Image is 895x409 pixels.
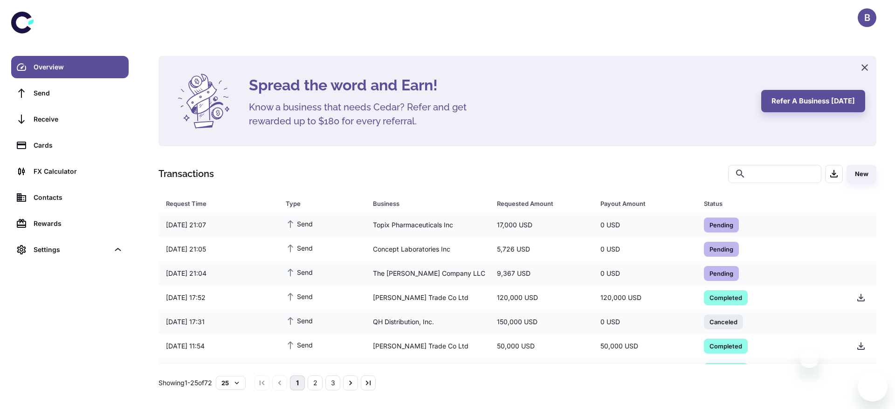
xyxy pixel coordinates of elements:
[847,165,876,183] button: New
[704,244,739,253] span: Pending
[286,340,313,350] span: Send
[497,197,589,210] span: Requested Amount
[249,74,750,96] h4: Spread the word and Earn!
[11,212,129,235] a: Rewards
[704,197,838,210] span: Status
[593,240,696,258] div: 0 USD
[249,100,482,128] h5: Know a business that needs Cedar? Refer and get rewarded up to $180 for every referral.
[286,291,313,301] span: Send
[489,265,593,282] div: 9,367 USD
[489,337,593,355] div: 50,000 USD
[858,372,888,402] iframe: Button to launch messaging window
[11,239,129,261] div: Settings
[365,265,489,282] div: The [PERSON_NAME] Company LLC
[286,197,349,210] div: Type
[158,265,278,282] div: [DATE] 21:04
[158,240,278,258] div: [DATE] 21:05
[704,317,743,326] span: Canceled
[286,197,361,210] span: Type
[343,375,358,390] button: Go to next page
[286,267,313,277] span: Send
[365,240,489,258] div: Concept Laboratories Inc
[704,268,739,278] span: Pending
[761,90,865,112] button: Refer a business [DATE]
[11,160,129,183] a: FX Calculator
[489,313,593,331] div: 150,000 USD
[286,243,313,253] span: Send
[489,361,593,379] div: 268,000 USD
[11,56,129,78] a: Overview
[489,216,593,234] div: 17,000 USD
[704,293,748,302] span: Completed
[34,62,123,72] div: Overview
[858,8,876,27] button: B
[704,220,739,229] span: Pending
[800,349,819,368] iframe: Close message
[593,289,696,307] div: 120,000 USD
[593,361,696,379] div: 268,000 USD
[593,216,696,234] div: 0 USD
[34,166,123,177] div: FX Calculator
[593,313,696,331] div: 0 USD
[34,88,123,98] div: Send
[11,186,129,209] a: Contacts
[253,375,377,390] nav: pagination navigation
[593,337,696,355] div: 50,000 USD
[11,108,129,130] a: Receive
[365,289,489,307] div: [PERSON_NAME] Trade Co Ltd
[11,134,129,157] a: Cards
[325,375,340,390] button: Go to page 3
[166,197,262,210] div: Request Time
[34,245,109,255] div: Settings
[158,313,278,331] div: [DATE] 17:31
[34,114,123,124] div: Receive
[600,197,693,210] span: Payout Amount
[290,375,305,390] button: page 1
[489,289,593,307] div: 120,000 USD
[158,167,214,181] h1: Transactions
[600,197,681,210] div: Payout Amount
[34,140,123,150] div: Cards
[158,337,278,355] div: [DATE] 11:54
[365,216,489,234] div: Topix Pharmaceuticals Inc
[34,192,123,203] div: Contacts
[158,361,278,379] div: [DATE] 11:40
[158,378,212,388] p: Showing 1-25 of 72
[216,376,246,390] button: 25
[11,82,129,104] a: Send
[361,375,376,390] button: Go to last page
[286,218,313,229] span: Send
[286,364,313,374] span: Send
[158,289,278,307] div: [DATE] 17:52
[704,197,826,210] div: Status
[593,265,696,282] div: 0 USD
[158,216,278,234] div: [DATE] 21:07
[704,341,748,350] span: Completed
[34,218,123,229] div: Rewards
[497,197,577,210] div: Requested Amount
[489,240,593,258] div: 5,726 USD
[365,313,489,331] div: QH Distribution, Inc.
[365,361,489,379] div: Concept Laboratories Inc
[365,337,489,355] div: [PERSON_NAME] Trade Co Ltd
[286,315,313,326] span: Send
[308,375,323,390] button: Go to page 2
[166,197,275,210] span: Request Time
